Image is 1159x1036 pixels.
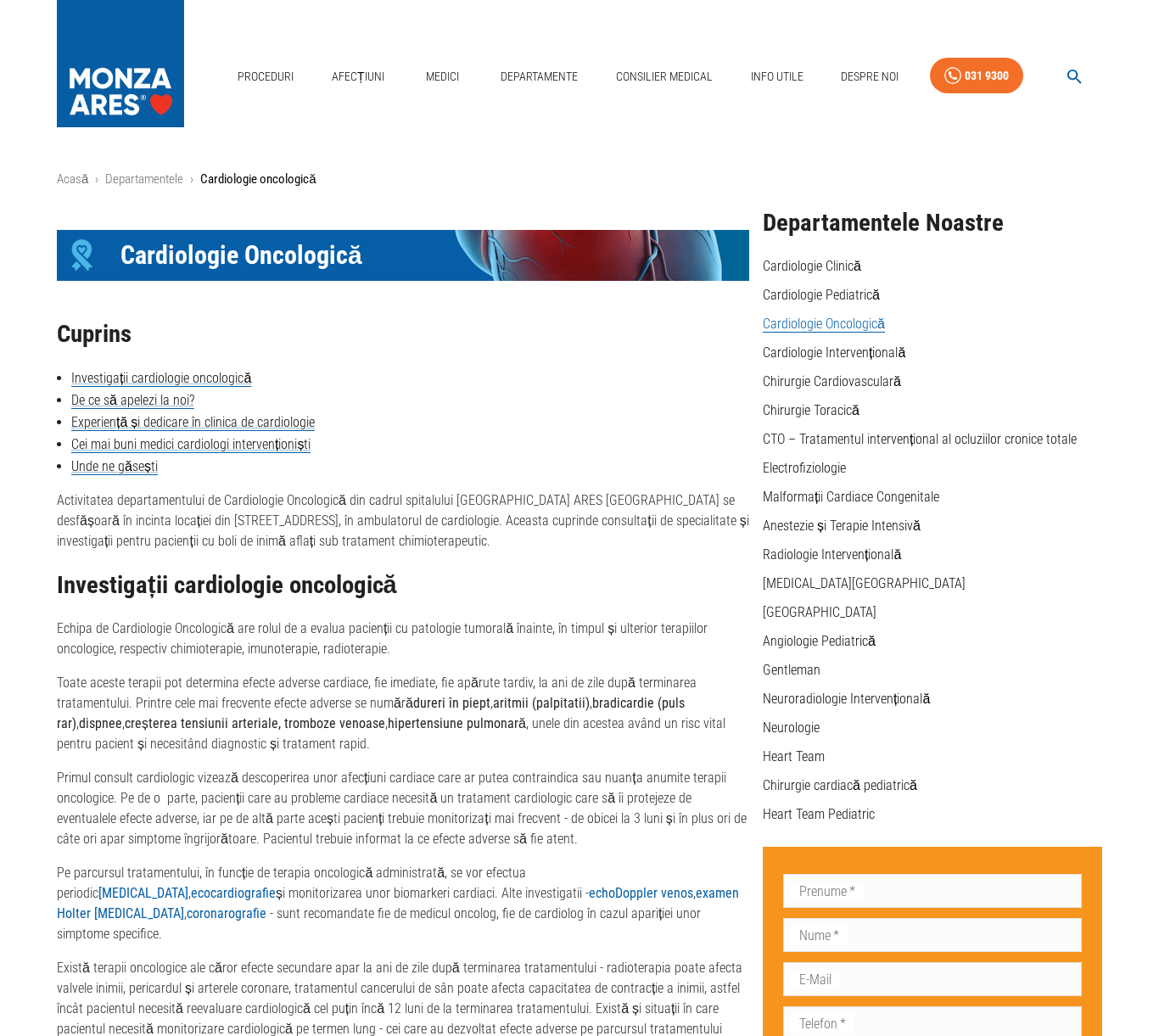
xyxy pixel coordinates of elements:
a: Departamente [494,59,585,94]
a: Neurologie [763,720,820,736]
a: Chirurgie cardiacă pediatrică [763,777,917,793]
a: [MEDICAL_DATA][GEOGRAPHIC_DATA] [763,575,966,591]
strong: dispnee [79,715,122,731]
a: Despre Noi [834,59,905,94]
li: › [95,170,98,189]
a: echoDoppler venos [589,885,693,901]
a: Gentleman [763,662,820,678]
a: CTO – Tratamentul intervențional al ocluziilor cronice totale [763,431,1077,447]
a: Chirurgie Toracică [763,402,859,418]
a: Heart Team Pediatric [763,806,875,822]
p: Cardiologie oncologică [200,170,316,189]
strong: creșterea tensiunii arteriale, [125,715,281,731]
a: [MEDICAL_DATA] [98,885,188,901]
strong: aritmii (palpitatii) [493,695,590,711]
p: Pe parcursul tratamentului, în funcție de terapia oncologică administrată, se vor efectua periodi... [57,863,749,944]
a: Heart Team [763,748,825,764]
a: Malformații Cardiace Congenitale [763,489,939,505]
p: Primul consult cardiologic vizează descoperirea unor afecțiuni cardiace care ar putea contraindic... [57,768,749,849]
h2: Cuprins [57,321,749,348]
a: Cardiologie Intervențională [763,344,905,361]
span: Cardiologie Oncologică [120,239,362,272]
nav: breadcrumb [57,170,1102,189]
a: Investigații cardiologie oncologică [71,370,251,387]
a: Proceduri [231,59,300,94]
a: Cardiologie Pediatrică [763,287,880,303]
a: Radiologie Intervențională [763,546,901,563]
a: ecocardiografie [191,885,276,901]
a: De ce să apelezi la noi? [71,392,194,409]
a: Afecțiuni [325,59,391,94]
a: Medici [415,59,469,94]
a: Acasă [57,171,88,187]
a: Departamentele [105,171,183,187]
strong: hipertensiune pulmonară [388,715,526,731]
strong: tromboze venoase [284,715,385,731]
p: Toate aceste terapii pot determina efecte adverse cardiace, fie imediate, fie apărute tardiv, la ... [57,673,749,754]
h2: Departamentele Noastre [763,210,1102,237]
a: Electrofiziologie [763,460,846,476]
a: Info Utile [744,59,810,94]
a: Anestezie și Terapie Intensivă [763,518,921,534]
a: Experiență și dedicare în clinica de cardiologie [71,414,315,431]
h2: Investigații cardiologie oncologică [57,572,749,599]
a: Chirurgie Cardiovasculară [763,373,901,389]
a: 031 9300 [930,58,1023,94]
a: [GEOGRAPHIC_DATA] [763,604,876,620]
div: Icon [57,230,108,281]
a: Cardiologie Oncologică [763,316,885,333]
a: coronarografie [187,905,266,921]
strong: dureri în piept [413,695,490,711]
p: Activitatea departamentului de Cardiologie Oncologică din cadrul spitalului [GEOGRAPHIC_DATA] ARE... [57,490,749,552]
a: Angiologie Pediatrică [763,633,876,649]
p: Echipa de Cardiologie Oncologică are rolul de a evalua pacienții cu patologie tumorală înainte, î... [57,619,749,659]
div: 031 9300 [965,65,1009,87]
a: Cei mai buni medici cardiologi intervenționiști [71,436,311,453]
li: › [190,170,193,189]
a: Unde ne găsești [71,458,158,475]
a: Consilier Medical [609,59,719,94]
a: Cardiologie Clinică [763,258,861,274]
a: Neuroradiologie Intervențională [763,691,930,707]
